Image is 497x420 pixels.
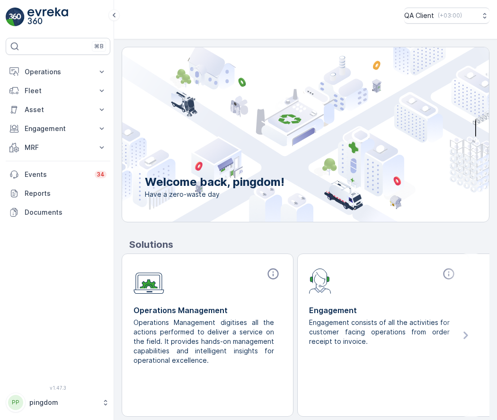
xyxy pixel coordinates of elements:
[25,124,91,133] p: Engagement
[6,385,110,391] span: v 1.47.3
[27,8,68,26] img: logo_light-DOdMpM7g.png
[309,305,457,316] p: Engagement
[6,138,110,157] button: MRF
[133,305,282,316] p: Operations Management
[309,267,331,294] img: module-icon
[145,190,284,199] span: Have a zero-waste day
[8,395,23,410] div: PP
[97,171,105,178] p: 34
[80,47,489,222] img: city illustration
[133,318,274,365] p: Operations Management digitises all the actions performed to deliver a service on the field. It p...
[309,318,450,346] p: Engagement consists of all the activities for customer facing operations from order receipt to in...
[6,165,110,184] a: Events34
[404,8,489,24] button: QA Client(+03:00)
[25,189,106,198] p: Reports
[25,143,91,152] p: MRF
[133,267,164,294] img: module-icon
[129,237,489,252] p: Solutions
[6,203,110,222] a: Documents
[6,393,110,412] button: PPpingdom
[6,81,110,100] button: Fleet
[94,43,104,50] p: ⌘B
[438,12,462,19] p: ( +03:00 )
[25,86,91,96] p: Fleet
[404,11,434,20] p: QA Client
[25,208,106,217] p: Documents
[6,184,110,203] a: Reports
[6,62,110,81] button: Operations
[6,100,110,119] button: Asset
[29,398,97,407] p: pingdom
[6,119,110,138] button: Engagement
[145,175,284,190] p: Welcome back, pingdom!
[25,170,89,179] p: Events
[25,105,91,114] p: Asset
[6,8,25,26] img: logo
[25,67,91,77] p: Operations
